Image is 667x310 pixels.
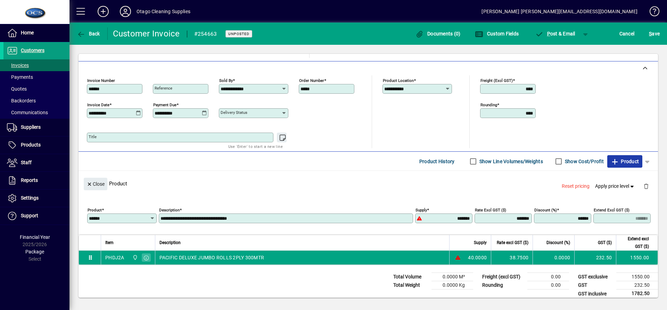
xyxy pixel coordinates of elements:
span: Invoices [7,62,29,68]
app-page-header-button: Back [69,27,108,40]
a: Invoices [3,59,69,71]
span: Quotes [7,86,27,92]
span: Reset pricing [562,183,590,190]
span: Cancel [619,28,635,39]
span: Discount (%) [546,239,570,246]
td: GST inclusive [575,290,616,298]
span: Home [21,30,34,35]
div: Product [79,171,658,196]
label: Show Cost/Profit [563,158,604,165]
td: 0.00 [527,281,569,290]
td: Freight (excl GST) [479,273,527,281]
span: Product History [419,156,455,167]
button: Custom Fields [473,27,520,40]
td: GST exclusive [575,273,616,281]
td: 0.0000 Kg [431,281,473,290]
td: GST [575,281,616,290]
div: PHDJ2A [105,254,124,261]
button: Documents (0) [414,27,462,40]
button: Product History [417,155,458,168]
mat-label: Reference [155,86,172,91]
a: Home [3,24,69,42]
td: 0.0000 M³ [431,273,473,281]
div: Customer Invoice [113,28,180,39]
span: Customers [21,48,44,53]
span: Products [21,142,41,148]
mat-label: Discount (%) [534,208,557,212]
mat-label: Delivery status [221,110,247,115]
mat-label: Product location [383,78,414,83]
span: Unposted [228,32,249,36]
mat-label: Invoice number [87,78,115,83]
td: 1550.00 [616,273,658,281]
span: Settings [21,195,39,201]
span: Close [87,178,105,190]
button: Profile [114,5,137,18]
span: GST ($) [598,239,612,246]
div: Otago Cleaning Supplies [137,6,190,17]
a: Staff [3,154,69,171]
mat-hint: Use 'Enter' to start a new line [228,142,283,150]
a: Support [3,207,69,225]
label: Show Line Volumes/Weights [478,158,543,165]
button: Add [92,5,114,18]
td: Rounding [479,281,527,290]
mat-label: Invoice date [87,102,109,107]
a: Backorders [3,95,69,107]
mat-label: Product [88,208,102,212]
app-page-header-button: Delete [638,183,654,189]
span: Rate excl GST ($) [497,239,528,246]
td: 232.50 [616,281,658,290]
span: Package [25,249,44,254]
button: Back [75,27,102,40]
span: ost & Email [535,31,575,36]
td: Total Volume [390,273,431,281]
mat-label: Description [159,208,180,212]
span: ave [649,28,660,39]
mat-label: Sold by [219,78,233,83]
td: 1782.50 [616,290,658,298]
app-page-header-button: Close [82,181,109,187]
td: 0.0000 [533,251,574,265]
span: Communications [7,110,48,115]
a: Products [3,136,69,154]
span: Custom Fields [475,31,519,36]
button: Product [607,155,642,168]
mat-label: Rate excl GST ($) [475,208,506,212]
span: Support [21,213,38,218]
td: Total Weight [390,281,431,290]
span: Backorders [7,98,36,103]
span: Product [611,156,639,167]
div: 38.7500 [495,254,528,261]
span: Apply price level [595,183,635,190]
span: Documents (0) [415,31,461,36]
span: Payments [7,74,33,80]
div: [PERSON_NAME] [PERSON_NAME][EMAIL_ADDRESS][DOMAIN_NAME] [481,6,637,17]
button: Reset pricing [559,180,592,193]
a: Quotes [3,83,69,95]
a: Knowledge Base [644,1,658,24]
button: Apply price level [592,180,638,193]
a: Settings [3,190,69,207]
a: Reports [3,172,69,189]
a: Payments [3,71,69,83]
mat-label: Freight (excl GST) [480,78,513,83]
span: Head Office [131,254,139,261]
span: Back [77,31,100,36]
mat-label: Order number [299,78,324,83]
span: Item [105,239,114,246]
td: 0.00 [527,273,569,281]
button: Cancel [618,27,636,40]
span: Description [159,239,181,246]
button: Save [647,27,661,40]
span: P [547,31,550,36]
mat-label: Title [89,134,97,139]
span: S [649,31,652,36]
span: PACIFIC DELUXE JUMBO ROLLS 2PLY 300MTR [159,254,264,261]
mat-label: Extend excl GST ($) [594,208,629,212]
span: Supply [474,239,487,246]
span: Extend excl GST ($) [620,235,649,250]
a: Suppliers [3,119,69,136]
mat-label: Rounding [480,102,497,107]
td: 1550.00 [616,251,658,265]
